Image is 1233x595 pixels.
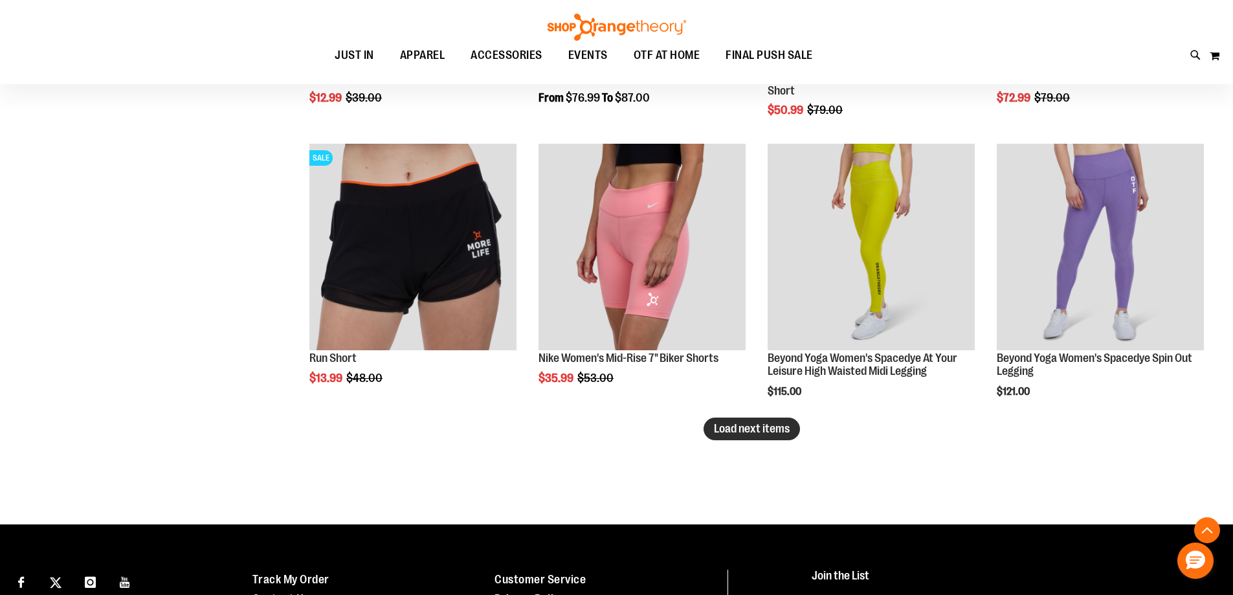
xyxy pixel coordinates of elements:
span: $79.00 [807,104,845,117]
a: Product image for Run ShortsSALE [309,144,517,353]
a: Run Short [309,352,357,365]
a: Product image for Nike Mid-Rise 7in Biker Shorts [539,144,746,353]
span: To [602,91,613,104]
a: ACCESSORIES [458,41,555,71]
span: EVENTS [568,41,608,70]
span: $121.00 [997,386,1032,398]
span: $13.99 [309,372,344,385]
span: From [539,91,564,104]
a: Visit our Facebook page [10,570,32,592]
span: $50.99 [768,104,805,117]
span: $115.00 [768,386,803,398]
span: $72.99 [997,91,1032,104]
span: ACCESSORIES [471,41,542,70]
div: product [532,137,752,418]
button: Hello, have a question? Let’s chat. [1177,543,1214,579]
a: FINAL PUSH SALE [713,41,826,71]
img: Product image for Beyond Yoga Womens Spacedye At Your Leisure High Waisted Midi Legging [768,144,975,351]
a: OTF AT HOME [621,41,713,71]
span: $79.00 [1034,91,1072,104]
a: JUST IN [322,41,387,71]
a: lululemon Men's Fundamental Tee [997,71,1155,84]
a: Beyond Yoga Women's Spacedye At Your Leisure High Waisted Midi Legging [768,352,957,377]
span: $48.00 [346,372,384,385]
a: Track My Order [252,573,329,586]
a: Beyond Yoga Women's Spacedye Spin Out Legging [997,352,1192,377]
span: FINAL PUSH SALE [726,41,813,70]
button: Back To Top [1194,517,1220,543]
a: Customer Service [494,573,586,586]
img: Twitter [50,577,61,589]
span: $53.00 [577,372,616,385]
a: APPAREL [387,41,458,70]
span: $76.99 [566,91,600,104]
div: product [990,137,1210,431]
span: $35.99 [539,372,575,385]
img: Product image for Beyond Yoga Womens Spacedye Spin Out Legging [997,144,1204,351]
a: Taffeta Shorts [309,71,379,84]
button: Load next items [704,418,800,440]
span: SALE [309,150,333,166]
span: $12.99 [309,91,344,104]
img: Product image for Run Shorts [309,144,517,351]
div: product [761,137,981,431]
span: $39.00 [346,91,384,104]
a: lululemon Men's Pace Breaker 7" Linerless Short [768,71,964,97]
span: Load next items [714,422,790,435]
span: JUST IN [335,41,374,70]
h4: Join the List [812,570,1203,594]
a: Product image for Beyond Yoga Womens Spacedye Spin Out Legging [997,144,1204,353]
div: product [303,137,523,418]
img: Product image for Nike Mid-Rise 7in Biker Shorts [539,144,746,351]
span: OTF AT HOME [634,41,700,70]
a: Visit our X page [45,570,67,592]
span: APPAREL [400,41,445,70]
a: Nike Full Zip Training Hoodie [539,71,670,84]
a: Product image for Beyond Yoga Womens Spacedye At Your Leisure High Waisted Midi Legging [768,144,975,353]
a: Visit our Youtube page [114,570,137,592]
img: Shop Orangetheory [546,14,688,41]
a: Visit our Instagram page [79,570,102,592]
a: EVENTS [555,41,621,71]
a: Nike Women's Mid-Rise 7" Biker Shorts [539,352,718,365]
span: $87.00 [615,91,650,104]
